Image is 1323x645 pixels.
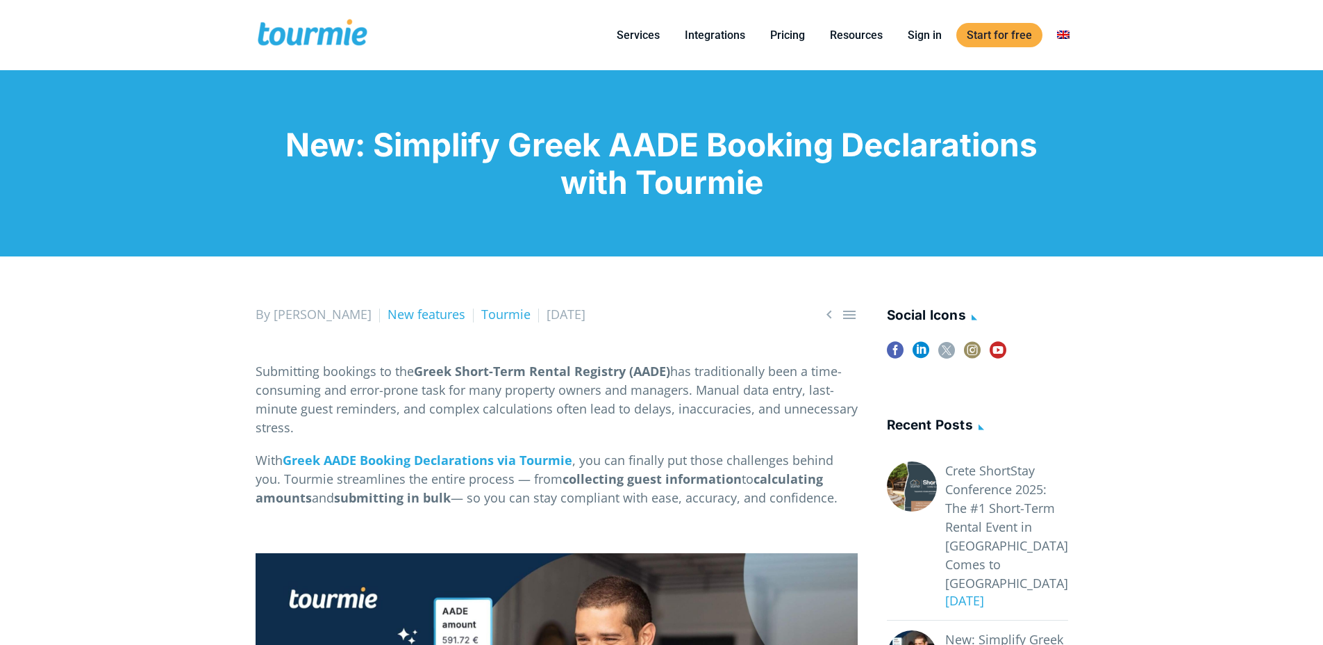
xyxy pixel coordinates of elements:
h4: social icons [887,305,1068,328]
span: By [PERSON_NAME] [256,306,372,322]
a: Tourmie [481,306,531,322]
a:  [841,306,858,323]
div: [DATE] [937,591,1068,610]
a:  [821,306,838,323]
a: Pricing [760,26,815,44]
a: Start for free [956,23,1042,47]
a: Sign in [897,26,952,44]
a: Greek AADE Booking Declarations via Tourmie [283,452,572,468]
strong: collecting guest information [563,471,742,487]
a: New features [388,306,465,322]
a: Integrations [674,26,756,44]
a: twitter [938,342,955,368]
strong: submitting in bulk [334,489,451,506]
span: Previous post [821,306,838,323]
strong: Greek Short-Term Rental Registry (AADE) [414,363,670,379]
a: facebook [887,342,904,368]
h4: Recent posts [887,415,1068,438]
a: Resources [819,26,893,44]
p: With , you can finally put those challenges behind you. Tourmie streamlines the entire process — ... [256,451,858,507]
span: [DATE] [547,306,585,322]
strong: calculating amounts [256,471,823,506]
a: youtube [990,342,1006,368]
a: instagram [964,342,981,368]
a: Crete ShortStay Conference 2025: The #1 Short-Term Rental Event in [GEOGRAPHIC_DATA] Comes to [GE... [945,462,1068,593]
a: linkedin [913,342,929,368]
h1: New: Simplify Greek AADE Booking Declarations with Tourmie [256,126,1068,201]
p: Submitting bookings to the has traditionally been a time-consuming and error-prone task for many ... [256,362,858,437]
a: Services [606,26,670,44]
